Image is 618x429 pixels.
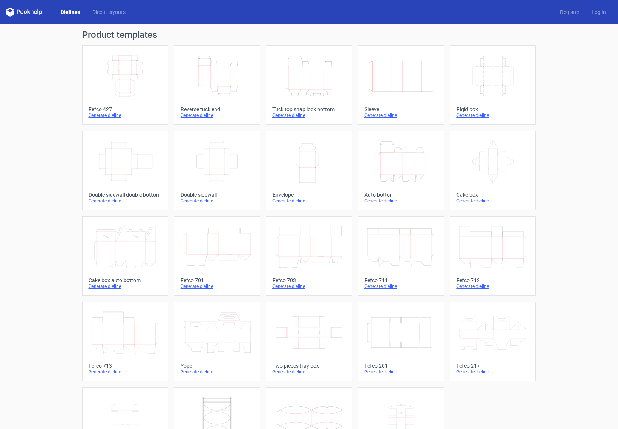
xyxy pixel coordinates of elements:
a: Double sidewallGenerate dieline [174,131,260,210]
a: Fefco 711Generate dieline [358,216,444,296]
a: Fefco 701Generate dieline [174,216,260,296]
div: Generate dieline [89,112,162,118]
div: Sleeve [364,106,437,112]
div: Fefco 217 [456,363,529,369]
div: Generate dieline [456,198,529,204]
div: Fefco 712 [456,277,529,283]
a: Tuck top snap lock bottomGenerate dieline [266,45,352,125]
div: Cake box auto bottom [89,277,162,283]
div: Reverse tuck end [181,106,254,112]
div: Generate dieline [89,198,162,204]
div: Generate dieline [181,283,254,289]
div: Tuck top snap lock bottom [272,106,346,112]
h1: Product templates [82,30,536,39]
a: Fefco 713Generate dieline [82,302,168,381]
a: Cake box auto bottomGenerate dieline [82,216,168,296]
div: Fefco 427 [89,106,162,112]
div: Generate dieline [89,283,162,289]
div: Generate dieline [364,112,437,118]
div: Yope [181,363,254,369]
a: Cake boxGenerate dieline [450,131,536,210]
a: Fefco 427Generate dieline [82,45,168,125]
a: SleeveGenerate dieline [358,45,444,125]
a: Auto bottomGenerate dieline [358,131,444,210]
div: Generate dieline [181,369,254,375]
div: Generate dieline [364,198,437,204]
a: Log in [585,8,612,16]
a: Fefco 217Generate dieline [450,302,536,381]
a: Rigid boxGenerate dieline [450,45,536,125]
div: Generate dieline [456,112,529,118]
div: Generate dieline [272,369,346,375]
div: Two pieces tray box [272,363,346,369]
div: Generate dieline [272,198,346,204]
a: Register [554,8,585,16]
div: Fefco 701 [181,277,254,283]
a: Dielines [54,8,86,16]
div: Double sidewall [181,192,254,198]
div: Generate dieline [456,283,529,289]
div: Generate dieline [272,112,346,118]
div: Fefco 711 [364,277,437,283]
a: Reverse tuck endGenerate dieline [174,45,260,125]
div: Generate dieline [181,112,254,118]
a: Fefco 712Generate dieline [450,216,536,296]
a: Two pieces tray boxGenerate dieline [266,302,352,381]
a: Fefco 201Generate dieline [358,302,444,381]
div: Auto bottom [364,192,437,198]
div: Cake box [456,192,529,198]
div: Fefco 201 [364,363,437,369]
div: Generate dieline [181,198,254,204]
a: Double sidewall double bottomGenerate dieline [82,131,168,210]
a: Diecut layouts [86,8,132,16]
a: YopeGenerate dieline [174,302,260,381]
div: Rigid box [456,106,529,112]
a: Fefco 703Generate dieline [266,216,352,296]
div: Generate dieline [272,283,346,289]
a: EnvelopeGenerate dieline [266,131,352,210]
div: Fefco 703 [272,277,346,283]
div: Generate dieline [456,369,529,375]
div: Fefco 713 [89,363,162,369]
div: Generate dieline [364,369,437,375]
div: Envelope [272,192,346,198]
div: Generate dieline [364,283,437,289]
div: Double sidewall double bottom [89,192,162,198]
div: Generate dieline [89,369,162,375]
